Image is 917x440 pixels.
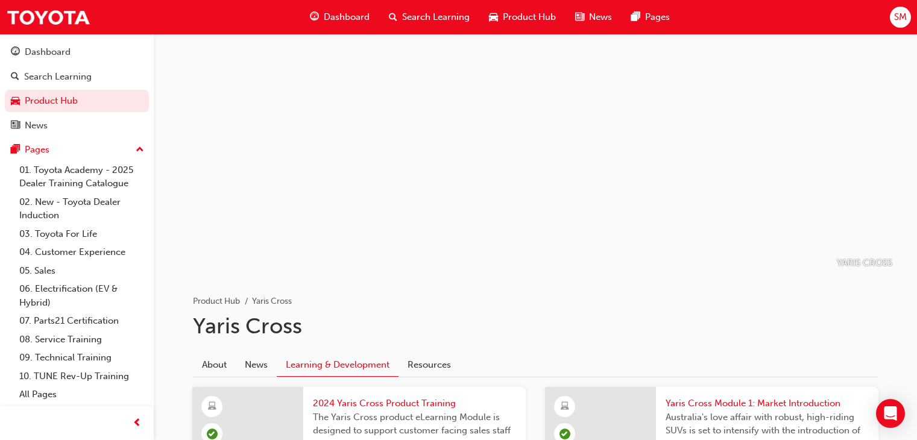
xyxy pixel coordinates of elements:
[5,139,149,161] button: Pages
[236,354,277,377] a: News
[14,161,149,193] a: 01. Toyota Academy - 2025 Dealer Training Catalogue
[589,10,612,24] span: News
[193,354,236,377] a: About
[193,296,240,306] a: Product Hub
[566,5,622,30] a: news-iconNews
[14,330,149,349] a: 08. Service Training
[503,10,556,24] span: Product Hub
[11,145,20,156] span: pages-icon
[14,348,149,367] a: 09. Technical Training
[5,66,149,88] a: Search Learning
[14,385,149,404] a: All Pages
[310,10,319,25] span: guage-icon
[300,5,379,30] a: guage-iconDashboard
[193,313,878,339] h1: Yaris Cross
[561,399,569,415] span: learningResourceType_ELEARNING-icon
[11,121,20,131] span: news-icon
[575,10,584,25] span: news-icon
[666,397,869,410] span: Yaris Cross Module 1: Market Introduction
[252,295,292,309] li: Yaris Cross
[11,96,20,107] span: car-icon
[277,354,399,377] a: Learning & Development
[876,399,905,428] div: Open Intercom Messenger
[11,47,20,58] span: guage-icon
[11,72,19,83] span: search-icon
[313,397,516,410] span: 2024 Yaris Cross Product Training
[25,119,48,133] div: News
[14,262,149,280] a: 05. Sales
[559,429,570,439] span: learningRecordVerb_COMPLETE-icon
[489,10,498,25] span: car-icon
[25,45,71,59] div: Dashboard
[14,243,149,262] a: 04. Customer Experience
[324,10,370,24] span: Dashboard
[14,225,149,244] a: 03. Toyota For Life
[379,5,479,30] a: search-iconSearch Learning
[622,5,679,30] a: pages-iconPages
[402,10,470,24] span: Search Learning
[837,256,892,270] p: YARIS CROSS
[136,142,144,158] span: up-icon
[6,4,90,31] img: Trak
[890,7,911,28] button: SM
[645,10,670,24] span: Pages
[14,280,149,312] a: 06. Electrification (EV & Hybrid)
[14,193,149,225] a: 02. New - Toyota Dealer Induction
[5,41,149,63] a: Dashboard
[479,5,566,30] a: car-iconProduct Hub
[399,354,460,377] a: Resources
[5,115,149,137] a: News
[24,70,92,84] div: Search Learning
[207,429,218,439] span: learningRecordVerb_PASS-icon
[5,39,149,139] button: DashboardSearch LearningProduct HubNews
[631,10,640,25] span: pages-icon
[14,367,149,386] a: 10. TUNE Rev-Up Training
[5,90,149,112] a: Product Hub
[208,399,216,415] span: learningResourceType_ELEARNING-icon
[133,416,142,431] span: prev-icon
[25,143,49,157] div: Pages
[894,10,907,24] span: SM
[14,312,149,330] a: 07. Parts21 Certification
[389,10,397,25] span: search-icon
